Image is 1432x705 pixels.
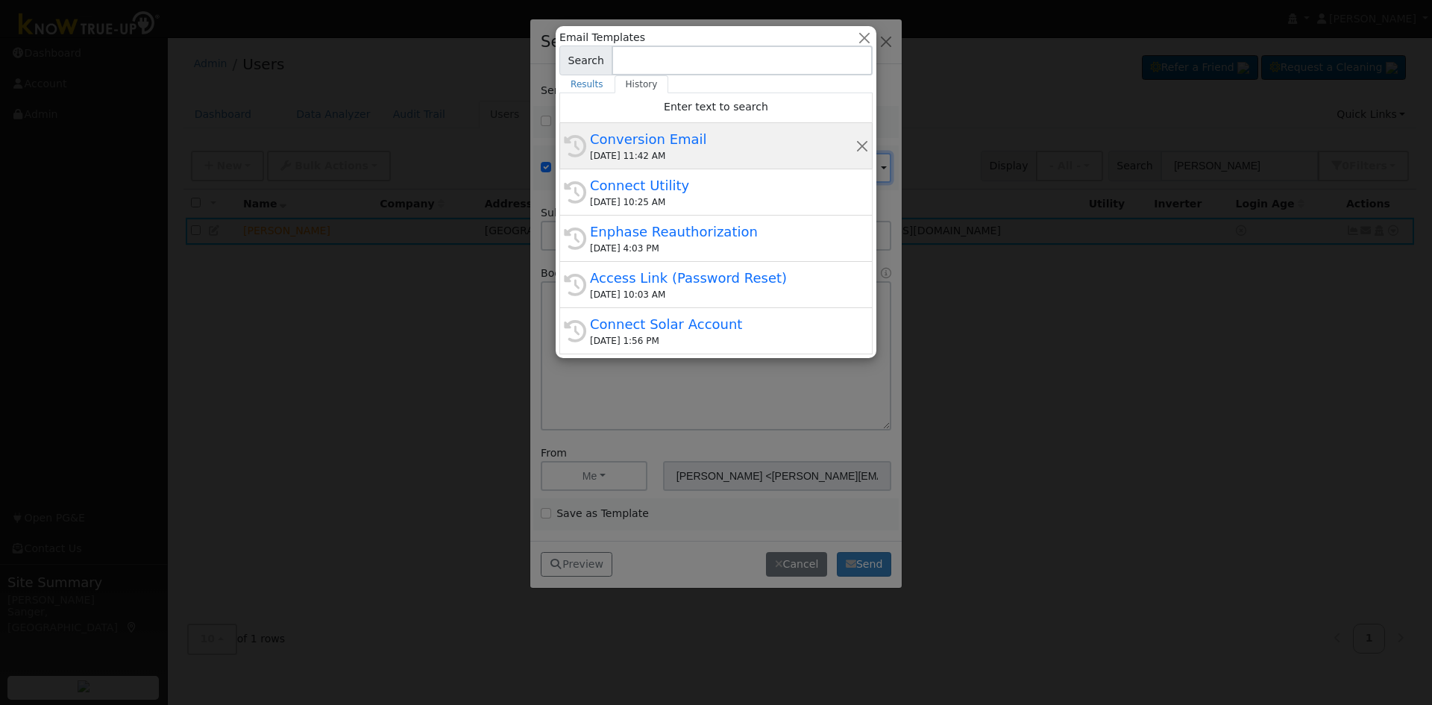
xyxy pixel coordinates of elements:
div: Access Link (Password Reset) [590,268,855,288]
i: History [564,274,586,296]
div: Enphase Reauthorization [590,222,855,242]
span: Email Templates [559,30,645,46]
div: [DATE] 10:03 AM [590,288,855,301]
a: History [615,75,669,93]
i: History [564,320,586,342]
div: Connect Utility [590,175,855,195]
button: Remove this history [855,138,870,154]
span: Search [559,46,612,75]
span: Enter text to search [664,101,768,113]
div: Connect Solar Account [590,314,855,334]
div: [DATE] 11:42 AM [590,149,855,163]
i: History [564,181,586,204]
div: Conversion Email [590,129,855,149]
a: Results [559,75,615,93]
div: [DATE] 10:25 AM [590,195,855,209]
div: [DATE] 4:03 PM [590,242,855,255]
i: History [564,135,586,157]
div: [DATE] 1:56 PM [590,334,855,348]
i: History [564,228,586,250]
